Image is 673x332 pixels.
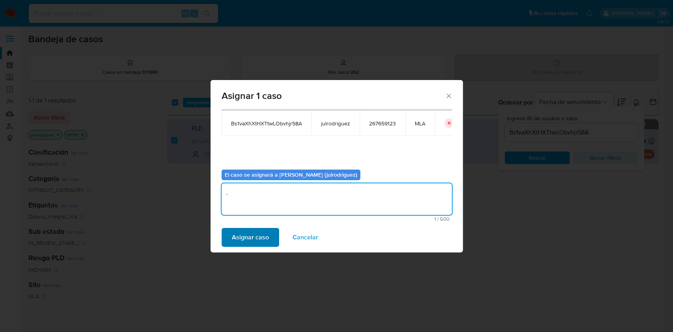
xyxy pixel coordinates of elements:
span: Máximo 500 caracteres [224,216,449,222]
span: Asignar 1 caso [222,91,445,101]
div: assign-modal [211,80,463,252]
span: 267659123 [369,120,396,127]
b: El caso se asignará a [PERSON_NAME] (julrodriguez) [225,171,357,179]
span: julrodriguez [321,120,350,127]
button: Asignar caso [222,228,279,247]
span: Bs1vaXhXtHXTtwLObvhjr58A [231,120,302,127]
button: icon-button [444,118,454,128]
button: Cancelar [282,228,328,247]
textarea: . [222,183,452,215]
span: Asignar caso [232,229,269,246]
button: Cerrar ventana [445,92,452,99]
span: MLA [415,120,425,127]
span: Cancelar [293,229,318,246]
